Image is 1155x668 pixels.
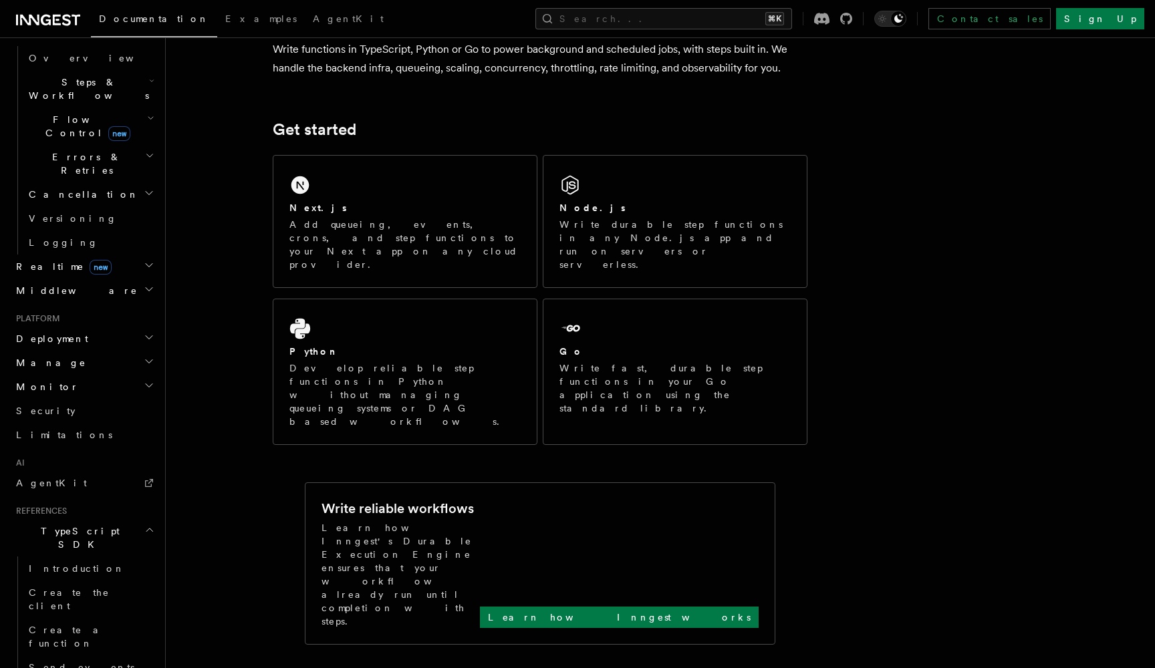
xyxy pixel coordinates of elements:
span: Errors & Retries [23,150,145,177]
p: Write functions in TypeScript, Python or Go to power background and scheduled jobs, with steps bu... [273,40,807,77]
h2: Python [289,345,339,358]
span: AgentKit [313,13,384,24]
a: Documentation [91,4,217,37]
span: Deployment [11,332,88,345]
button: Deployment [11,327,157,351]
a: Limitations [11,423,157,447]
a: GoWrite fast, durable step functions in your Go application using the standard library. [543,299,807,445]
span: Overview [29,53,166,63]
span: new [90,260,112,275]
span: Create a function [29,625,108,649]
a: AgentKit [11,471,157,495]
span: Introduction [29,563,125,574]
button: Manage [11,351,157,375]
a: Overview [23,46,157,70]
button: Flow Controlnew [23,108,157,145]
p: Write durable step functions in any Node.js app and run on servers or serverless. [559,218,791,271]
a: Create a function [23,618,157,655]
a: Next.jsAdd queueing, events, crons, and step functions to your Next app on any cloud provider. [273,155,537,288]
span: new [108,126,130,141]
span: Documentation [99,13,209,24]
span: Middleware [11,284,138,297]
span: TypeScript SDK [11,524,144,551]
h2: Go [559,345,584,358]
button: Middleware [11,279,157,303]
span: Security [16,405,76,416]
a: Get started [273,120,356,139]
span: References [11,506,67,516]
h2: Node.js [559,201,626,214]
a: Security [11,399,157,423]
button: Search...⌘K [535,8,792,29]
span: Monitor [11,380,79,393]
span: Cancellation [23,188,139,201]
span: Steps & Workflows [23,75,149,102]
a: Versioning [23,206,157,230]
span: Examples [225,13,297,24]
button: Monitor [11,375,157,399]
span: Flow Control [23,113,147,140]
button: Steps & Workflows [23,70,157,108]
div: Inngest Functions [11,46,157,255]
a: Node.jsWrite durable step functions in any Node.js app and run on servers or serverless. [543,155,807,288]
span: Limitations [16,430,112,440]
p: Add queueing, events, crons, and step functions to your Next app on any cloud provider. [289,218,521,271]
h2: Write reliable workflows [322,499,474,518]
button: Realtimenew [11,255,157,279]
h2: Next.js [289,201,347,214]
span: Realtime [11,260,112,273]
button: Cancellation [23,182,157,206]
p: Learn how Inngest works [488,611,751,624]
a: Contact sales [928,8,1051,29]
span: AgentKit [16,478,87,488]
p: Develop reliable step functions in Python without managing queueing systems or DAG based workflows. [289,361,521,428]
a: Examples [217,4,305,36]
span: Platform [11,313,60,324]
a: Learn how Inngest works [480,607,759,628]
span: Versioning [29,213,117,224]
p: Learn how Inngest's Durable Execution Engine ensures that your workflow already run until complet... [322,521,480,628]
button: Errors & Retries [23,145,157,182]
p: Write fast, durable step functions in your Go application using the standard library. [559,361,791,415]
span: AI [11,458,25,468]
button: TypeScript SDK [11,519,157,556]
kbd: ⌘K [765,12,784,25]
a: Introduction [23,556,157,580]
span: Logging [29,237,98,248]
a: PythonDevelop reliable step functions in Python without managing queueing systems or DAG based wo... [273,299,537,445]
a: Logging [23,230,157,255]
button: Toggle dark mode [874,11,906,27]
a: AgentKit [305,4,392,36]
span: Manage [11,356,86,369]
span: Create the client [29,587,110,611]
a: Create the client [23,580,157,618]
a: Sign Up [1056,8,1144,29]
